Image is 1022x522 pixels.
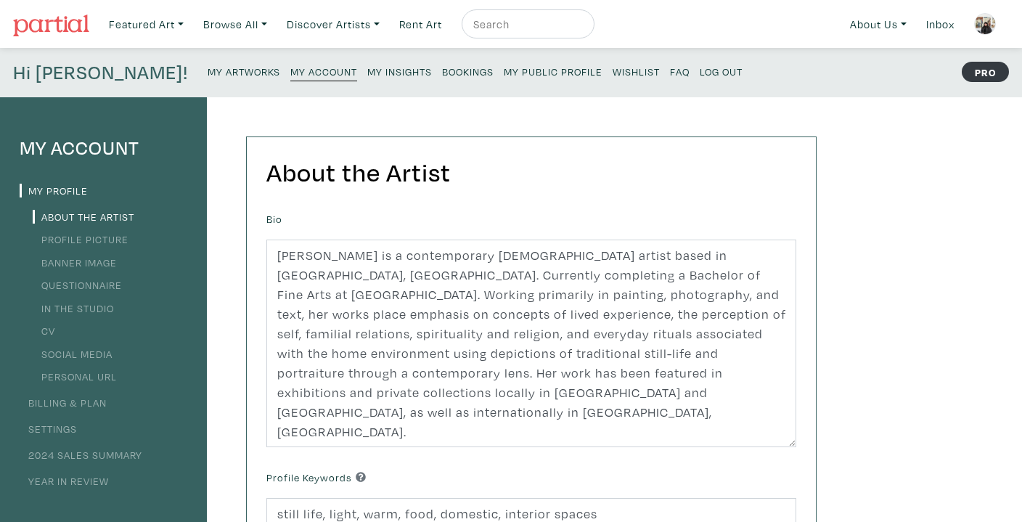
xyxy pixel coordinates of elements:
a: Wishlist [613,61,660,81]
a: My Insights [367,61,432,81]
a: Questionnaire [33,278,122,292]
textarea: [PERSON_NAME] is a contemporary [DEMOGRAPHIC_DATA] artist based in [GEOGRAPHIC_DATA], [GEOGRAPHIC... [266,240,796,447]
h2: About the Artist [266,157,796,188]
small: Wishlist [613,65,660,78]
a: My Profile [20,184,88,197]
a: Featured Art [102,9,190,39]
small: Log Out [700,65,743,78]
label: Profile Keywords [266,470,366,486]
a: Settings [20,422,77,436]
a: CV [33,324,55,338]
label: Bio [266,211,282,227]
a: 2024 Sales Summary [20,448,142,462]
a: My Public Profile [504,61,602,81]
a: Billing & Plan [20,396,107,409]
a: About the Artist [33,210,134,224]
a: Year in Review [20,474,109,488]
a: Profile Picture [33,232,128,246]
a: Personal URL [33,370,117,383]
a: FAQ [670,61,690,81]
a: Rent Art [393,9,449,39]
small: My Insights [367,65,432,78]
a: In the Studio [33,301,114,315]
a: Discover Artists [280,9,386,39]
small: My Artworks [208,65,280,78]
small: My Account [290,65,357,78]
input: Search [472,15,581,33]
a: Browse All [197,9,274,39]
h4: My Account [20,136,187,160]
small: Bookings [442,65,494,78]
h4: Hi [PERSON_NAME]! [13,61,188,84]
a: My Account [290,61,357,81]
a: Inbox [920,9,961,39]
a: Bookings [442,61,494,81]
small: My Public Profile [504,65,602,78]
a: My Artworks [208,61,280,81]
a: About Us [843,9,913,39]
a: Log Out [700,61,743,81]
small: FAQ [670,65,690,78]
a: Banner Image [33,256,117,269]
a: Social Media [33,347,113,361]
img: phpThumb.php [974,13,996,35]
strong: PRO [962,62,1009,82]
